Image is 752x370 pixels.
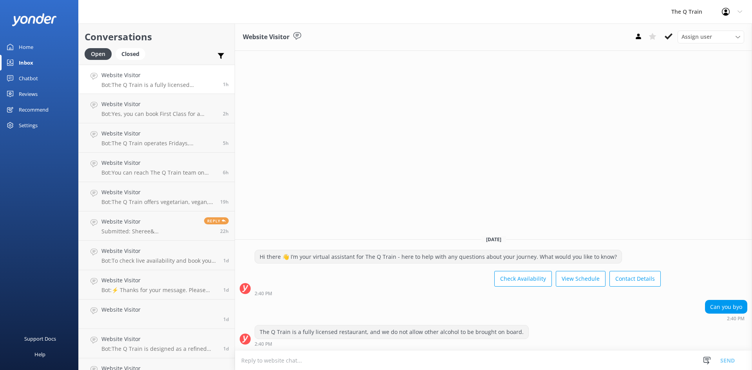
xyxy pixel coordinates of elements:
[204,217,229,224] span: Reply
[101,169,217,176] p: Bot: You can reach The Q Train team on [PHONE_NUMBER] or email [EMAIL_ADDRESS][DOMAIN_NAME]. For ...
[223,169,229,176] span: Aug 27 2025 10:11am (UTC +10:00) Australia/Sydney
[243,32,289,42] h3: Website Visitor
[255,291,661,296] div: Aug 27 2025 02:40pm (UTC +10:00) Australia/Sydney
[494,271,552,287] button: Check Availability
[101,228,198,235] p: Submitted: Sheree& [PERSON_NAME] [EMAIL_ADDRESS][DOMAIN_NAME] 0427532534 Hi, Have put down name o...
[19,70,38,86] div: Chatbot
[223,140,229,146] span: Aug 27 2025 11:03am (UTC +10:00) Australia/Sydney
[79,300,235,329] a: Website Visitor1d
[85,48,112,60] div: Open
[255,291,272,296] strong: 2:40 PM
[79,65,235,94] a: Website VisitorBot:The Q Train is a fully licensed restaurant, and we do not allow other alcohol ...
[85,29,229,44] h2: Conversations
[116,48,145,60] div: Closed
[79,153,235,182] a: Website VisitorBot:You can reach The Q Train team on [PHONE_NUMBER] or email [EMAIL_ADDRESS][DOMA...
[19,39,33,55] div: Home
[609,271,661,287] button: Contact Details
[79,211,235,241] a: Website VisitorSubmitted: Sheree& [PERSON_NAME] [EMAIL_ADDRESS][DOMAIN_NAME] 0427532534 Hi, Have ...
[79,241,235,270] a: Website VisitorBot:To check live availability and book your experience, please click [URL][DOMAIN...
[79,123,235,153] a: Website VisitorBot:The Q Train operates Fridays, Saturdays, and Sundays all year round, except on...
[101,247,217,255] h4: Website Visitor
[101,100,217,108] h4: Website Visitor
[705,300,747,314] div: Can you byo
[101,305,141,314] h4: Website Visitor
[255,342,272,347] strong: 2:40 PM
[101,129,217,138] h4: Website Visitor
[34,347,45,362] div: Help
[101,257,217,264] p: Bot: To check live availability and book your experience, please click [URL][DOMAIN_NAME].
[223,81,229,88] span: Aug 27 2025 02:40pm (UTC +10:00) Australia/Sydney
[101,81,217,88] p: Bot: The Q Train is a fully licensed restaurant, and we do not allow other alcohol to be brought ...
[705,316,747,321] div: Aug 27 2025 02:40pm (UTC +10:00) Australia/Sydney
[255,325,528,339] div: The Q Train is a fully licensed restaurant, and we do not allow other alcohol to be brought on bo...
[556,271,606,287] button: View Schedule
[223,257,229,264] span: Aug 26 2025 02:54pm (UTC +10:00) Australia/Sydney
[79,182,235,211] a: Website VisitorBot:The Q Train offers vegetarian, vegan, and pescatarian menus that complement th...
[85,49,116,58] a: Open
[79,270,235,300] a: Website VisitorBot:⚡ Thanks for your message. Please contact us on the form below so we can answe...
[101,159,217,167] h4: Website Visitor
[101,345,217,352] p: Bot: The Q Train is designed as a refined dining experience for adults. While there is no childre...
[101,188,214,197] h4: Website Visitor
[101,71,217,79] h4: Website Visitor
[101,140,217,147] p: Bot: The Q Train operates Fridays, Saturdays, and Sundays all year round, except on Public Holida...
[19,55,33,70] div: Inbox
[19,86,38,102] div: Reviews
[481,236,506,243] span: [DATE]
[101,110,217,117] p: Bot: Yes, you can book First Class for a group of 4 guests. First Class Dining is very popular, s...
[101,199,214,206] p: Bot: The Q Train offers vegetarian, vegan, and pescatarian menus that complement the standard deg...
[19,102,49,117] div: Recommend
[79,329,235,358] a: Website VisitorBot:The Q Train is designed as a refined dining experience for adults. While there...
[101,276,217,285] h4: Website Visitor
[223,316,229,323] span: Aug 25 2025 10:57pm (UTC +10:00) Australia/Sydney
[223,345,229,352] span: Aug 25 2025 07:25pm (UTC +10:00) Australia/Sydney
[220,199,229,205] span: Aug 26 2025 09:01pm (UTC +10:00) Australia/Sydney
[678,31,744,43] div: Assign User
[24,331,56,347] div: Support Docs
[223,287,229,293] span: Aug 26 2025 12:38pm (UTC +10:00) Australia/Sydney
[116,49,149,58] a: Closed
[223,110,229,117] span: Aug 27 2025 02:12pm (UTC +10:00) Australia/Sydney
[101,335,217,343] h4: Website Visitor
[12,13,57,26] img: yonder-white-logo.png
[681,32,712,41] span: Assign user
[101,217,198,226] h4: Website Visitor
[255,341,529,347] div: Aug 27 2025 02:40pm (UTC +10:00) Australia/Sydney
[220,228,229,235] span: Aug 26 2025 05:27pm (UTC +10:00) Australia/Sydney
[79,94,235,123] a: Website VisitorBot:Yes, you can book First Class for a group of 4 guests. First Class Dining is v...
[255,250,622,264] div: Hi there 👋 I’m your virtual assistant for The Q Train - here to help with any questions about you...
[19,117,38,133] div: Settings
[727,316,745,321] strong: 2:40 PM
[101,287,217,294] p: Bot: ⚡ Thanks for your message. Please contact us on the form below so we can answer you question.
